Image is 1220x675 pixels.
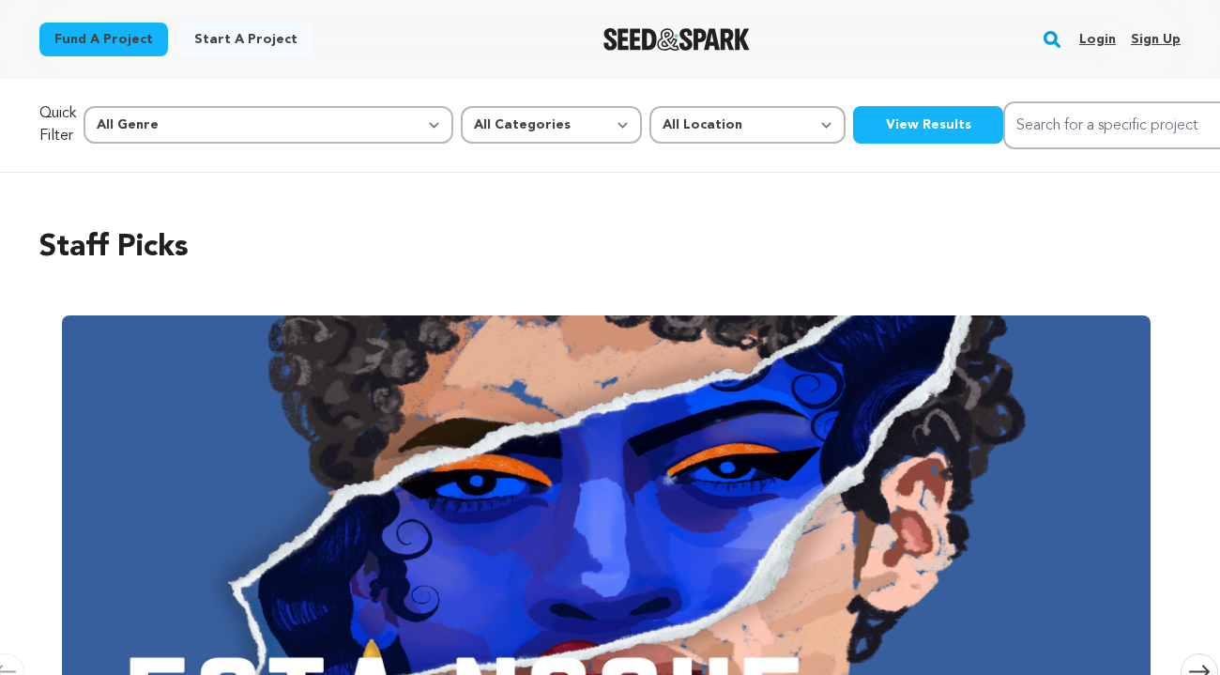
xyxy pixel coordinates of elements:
[39,23,168,56] a: Fund a project
[179,23,313,56] a: Start a project
[39,102,76,147] p: Quick Filter
[39,225,1181,270] h2: Staff Picks
[853,106,1003,144] button: View Results
[1131,24,1181,54] a: Sign up
[603,28,751,51] img: Seed&Spark Logo Dark Mode
[603,28,751,51] a: Seed&Spark Homepage
[1079,24,1116,54] a: Login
